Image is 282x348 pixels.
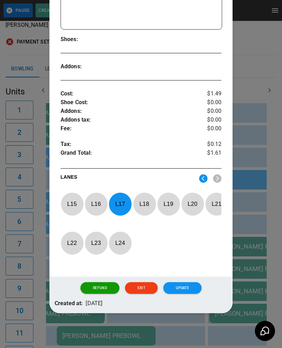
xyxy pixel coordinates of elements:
[61,173,194,183] p: LANES
[55,299,83,308] p: Created at:
[199,174,207,183] img: left2.png
[195,98,221,107] p: $0.00
[80,282,119,294] button: Refund
[125,282,158,294] button: Exit
[195,140,221,149] p: $0.12
[86,299,102,308] p: [DATE]
[61,35,101,44] p: Shoes :
[85,196,108,212] p: L 16
[195,90,221,98] p: $1.49
[195,149,221,159] p: $1.61
[213,174,221,183] img: right2.png
[85,235,108,251] p: L 23
[61,235,84,251] p: L 22
[163,282,202,294] button: Update
[109,235,132,251] p: L 24
[205,196,228,212] p: L 21
[61,62,101,71] p: Addons :
[133,196,156,212] p: L 18
[61,90,195,98] p: Cost :
[157,196,180,212] p: L 19
[61,196,84,212] p: L 15
[61,107,195,116] p: Addons :
[195,116,221,124] p: $0.00
[61,98,195,107] p: Shoe Cost :
[61,116,195,124] p: Addons tax :
[181,196,204,212] p: L 20
[61,140,195,149] p: Tax :
[61,149,195,159] p: Grand Total :
[109,196,132,212] p: L 17
[61,124,195,133] p: Fee :
[195,124,221,133] p: $0.00
[195,107,221,116] p: $0.00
